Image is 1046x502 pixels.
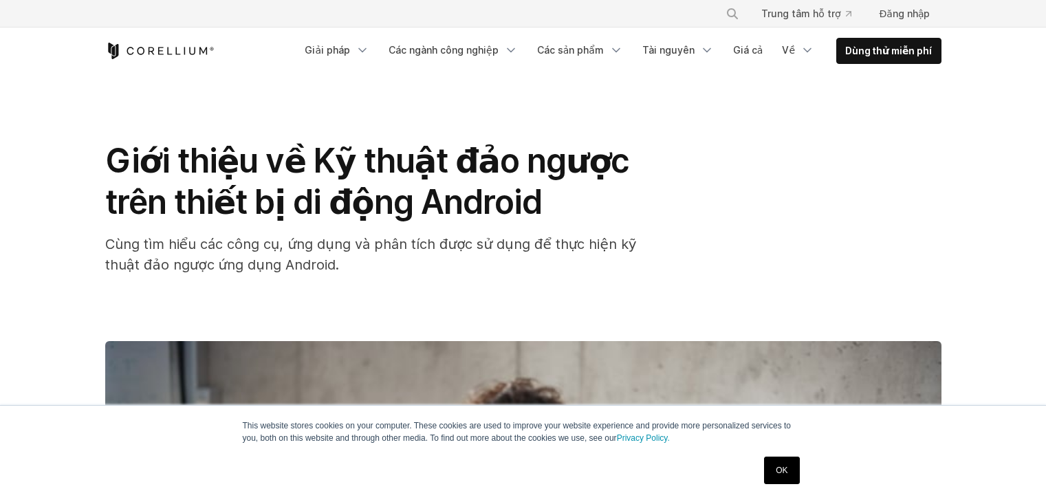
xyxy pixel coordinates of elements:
[243,419,804,444] p: This website stores cookies on your computer. These cookies are used to improve your website expe...
[105,236,637,273] font: Cùng tìm hiểu các công cụ, ứng dụng và phân tích được sử dụng để thực hiện kỹ thuật đảo ngược ứng...
[764,457,799,484] a: OK
[709,1,941,26] div: Menu điều hướng
[720,1,745,26] button: Tìm kiếm
[782,44,795,56] font: Về
[105,140,630,222] font: Giới thiệu về Kỹ thuật đảo ngược trên thiết bị di động Android
[761,8,840,19] font: Trung tâm hỗ trợ
[733,44,763,56] font: Giá cả
[617,433,670,443] a: Privacy Policy.
[642,44,695,56] font: Tài nguyên
[105,43,215,59] a: Trang chủ Corellium
[845,45,932,56] font: Dùng thử miễn phí
[537,44,604,56] font: Các sản phẩm
[389,44,499,56] font: Các ngành công nghiệp
[305,44,350,56] font: Giải pháp
[296,38,941,64] div: Menu điều hướng
[879,8,930,19] font: Đăng nhập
